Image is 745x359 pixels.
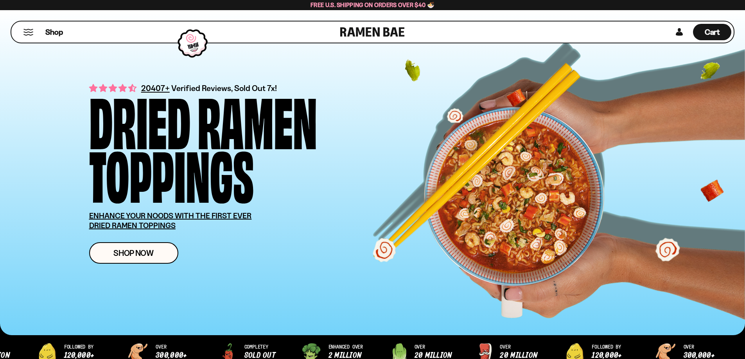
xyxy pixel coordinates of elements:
[113,249,154,257] span: Shop Now
[45,27,63,38] span: Shop
[89,146,254,199] div: Toppings
[23,29,34,36] button: Mobile Menu Trigger
[197,92,317,146] div: Ramen
[89,242,178,264] a: Shop Now
[89,211,252,230] u: ENHANCE YOUR NOODS WITH THE FIRST EVER DRIED RAMEN TOPPINGS
[693,21,731,43] div: Cart
[89,92,190,146] div: Dried
[705,27,720,37] span: Cart
[45,24,63,40] a: Shop
[311,1,434,9] span: Free U.S. Shipping on Orders over $40 🍜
